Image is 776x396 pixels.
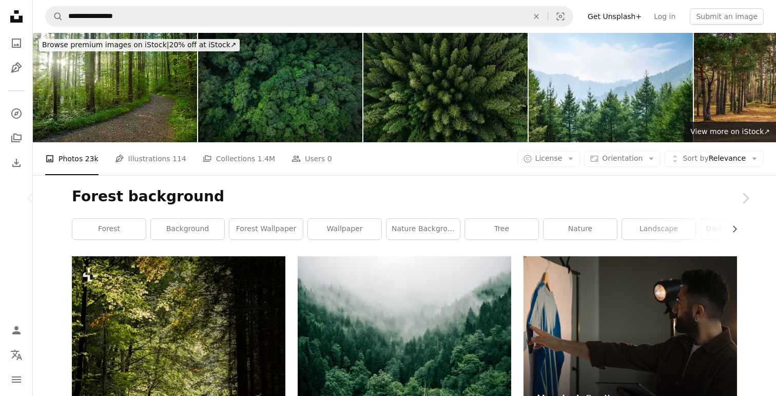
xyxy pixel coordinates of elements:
[581,8,648,25] a: Get Unsplash+
[327,153,332,164] span: 0
[292,142,332,175] a: Users 0
[548,7,573,26] button: Visual search
[386,219,460,239] a: nature background
[544,219,617,239] a: nature
[465,219,538,239] a: tree
[6,58,27,78] a: Illustrations
[42,41,169,49] span: Browse premium images on iStock |
[665,150,764,167] button: Sort byRelevance
[45,6,573,27] form: Find visuals sitewide
[535,154,562,162] span: License
[6,103,27,124] a: Explore
[529,33,693,142] img: Mountains and forests
[683,154,746,164] span: Relevance
[39,39,240,51] div: 20% off at iStock ↗
[115,142,186,175] a: Illustrations 114
[6,369,27,390] button: Menu
[6,128,27,148] a: Collections
[622,219,695,239] a: landscape
[648,8,682,25] a: Log in
[525,7,548,26] button: Clear
[33,33,197,142] img: Footpath in a dense forest on a sunny day
[690,127,770,136] span: View more on iStock ↗
[683,154,708,162] span: Sort by
[46,7,63,26] button: Search Unsplash
[172,153,186,164] span: 114
[602,154,643,162] span: Orientation
[517,150,580,167] button: License
[6,33,27,53] a: Photos
[684,122,776,142] a: View more on iStock↗
[308,219,381,239] a: wallpaper
[33,33,246,58] a: Browse premium images on iStock|20% off at iStock↗
[714,149,776,248] a: Next
[72,187,737,206] h1: Forest background
[363,33,528,142] img: Aerial view on green pine forest
[198,33,362,142] img: Aerial top view of green trees in forest. Drone view of dense green tree captures CO2. Green tree...
[690,8,764,25] button: Submit an image
[151,219,224,239] a: background
[6,345,27,365] button: Language
[6,320,27,341] a: Log in / Sign up
[258,153,275,164] span: 1.4M
[229,219,303,239] a: forest wallpaper
[203,142,275,175] a: Collections 1.4M
[584,150,661,167] button: Orientation
[72,219,146,239] a: forest
[701,219,774,239] a: dark forest background
[298,323,511,332] a: aerial photo of green trees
